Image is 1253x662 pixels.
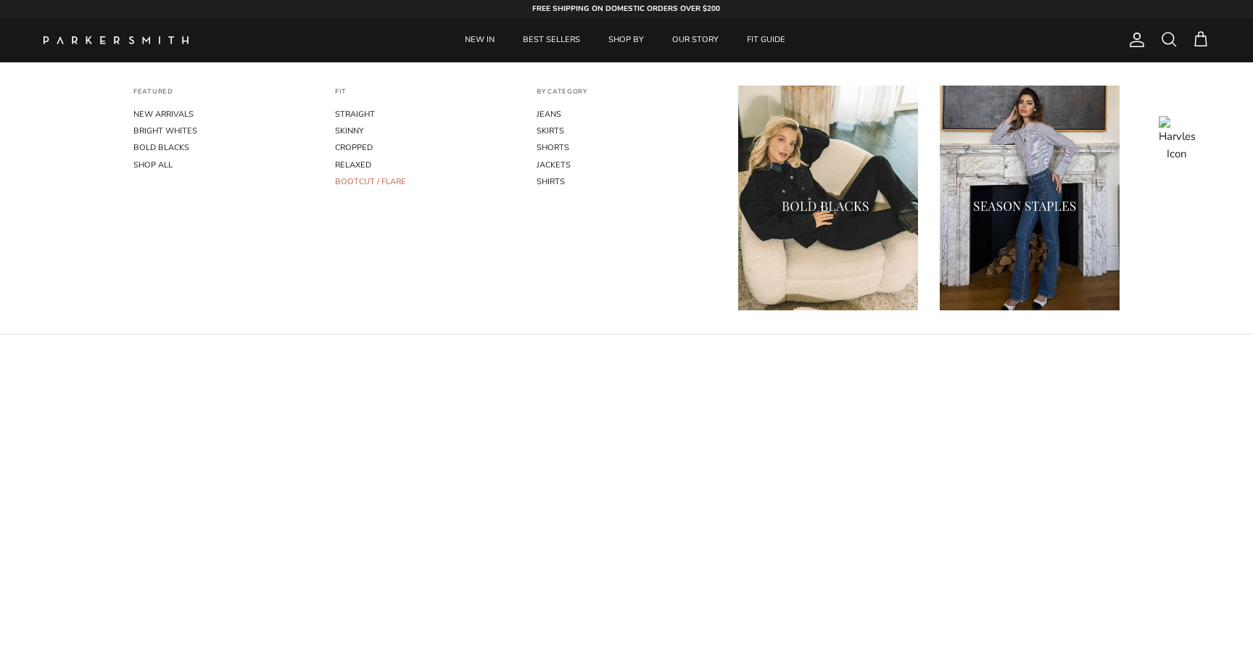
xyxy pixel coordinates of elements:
strong: FREE SHIPPING ON DOMESTIC ORDERS OVER $200 [532,4,720,14]
a: SHOP BY [595,18,657,62]
a: SKIRTS [537,123,716,139]
a: JEANS [537,106,716,123]
a: SHOP ALL [133,157,313,173]
a: RELAXED [335,157,515,173]
a: Parker Smith [44,36,189,44]
a: BOOTCUT / FLARE [335,173,515,190]
a: NEW ARRIVALS [133,106,313,123]
a: FIT GUIDE [734,18,798,62]
a: BEST SELLERS [510,18,593,62]
a: JACKETS [537,157,716,173]
div: Primary [216,18,1034,62]
a: NEW IN [452,18,508,62]
a: SHIRTS [537,173,716,190]
a: OUR STORY [659,18,732,62]
a: Account [1122,31,1146,49]
a: FIT [335,88,347,107]
a: FEATURED [133,88,173,107]
a: BOLD BLACKS [133,139,313,156]
a: CROPPED [335,139,515,156]
a: BY CATEGORY [537,88,587,107]
a: STRAIGHT [335,106,515,123]
a: BRIGHT WHITES [133,123,313,139]
a: SHORTS [537,139,716,156]
a: SKINNY [335,123,515,139]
